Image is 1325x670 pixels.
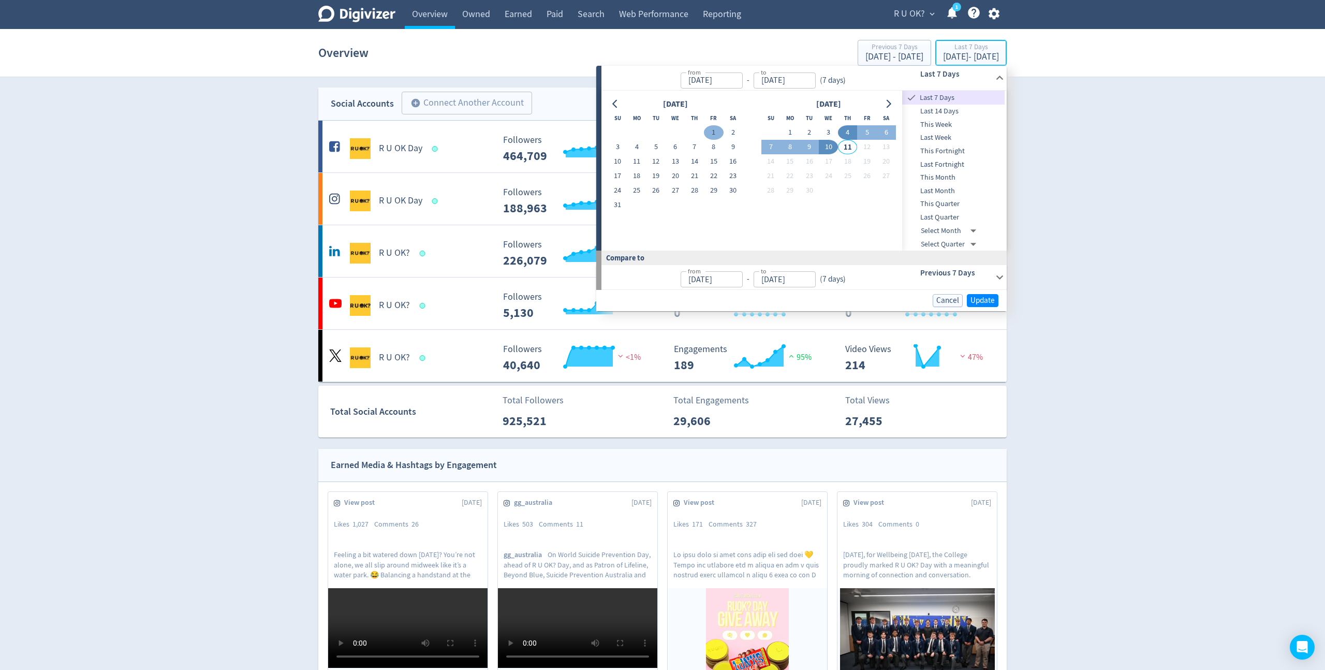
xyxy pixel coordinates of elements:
svg: Engagements 189 [669,344,824,372]
div: Select Quarter [921,238,980,251]
button: 21 [761,169,781,183]
h5: R U OK Day [379,195,422,207]
div: Open Intercom Messenger [1290,635,1315,660]
nav: presets [902,91,1005,251]
th: Thursday [685,111,704,125]
th: Friday [704,111,723,125]
button: 11 [838,140,857,154]
div: Comments [709,519,762,530]
span: add_circle [410,98,421,108]
button: 10 [608,154,627,169]
div: This Week [902,118,1005,132]
button: 26 [646,183,666,198]
img: positive-performance.svg [786,352,797,360]
div: Comments [878,519,925,530]
p: On World Suicide Prevention Day, ahead of R U OK? Day, and as Patron of Lifeline, Beyond Blue, Su... [504,550,652,579]
button: 11 [627,154,646,169]
span: View post [853,498,890,508]
button: 7 [685,140,704,154]
span: View post [684,498,720,508]
span: Last Fortnight [902,159,1005,170]
label: to [761,267,767,275]
span: This Month [902,172,1005,183]
button: 27 [666,183,685,198]
button: 9 [724,140,743,154]
button: 9 [800,140,819,154]
span: Data last synced: 10 Sep 2025, 4:01pm (AEST) [420,303,429,309]
span: This Week [902,119,1005,130]
button: 2 [724,125,743,140]
p: [DATE], for Wellbeing [DATE], the College proudly marked R U OK? Day with a meaningful morning of... [843,550,991,579]
svg: Followers --- [498,135,653,163]
span: This Quarter [902,198,1005,210]
button: 23 [724,169,743,183]
a: R U OK Day undefinedR U OK Day Followers --- Followers 464,709 <1% Engagements 6,940 Engagements ... [318,121,1007,172]
p: Total Followers [503,394,564,407]
p: Total Engagements [673,394,749,407]
span: gg_australia [504,550,548,560]
button: 17 [819,154,838,169]
button: 28 [685,183,704,198]
button: 19 [857,154,876,169]
button: Connect Another Account [402,92,532,114]
div: This Quarter [902,197,1005,211]
svg: Followers --- [498,187,653,215]
a: Connect Another Account [394,93,532,114]
span: This Fortnight [902,145,1005,157]
span: Last 14 Days [902,106,1005,117]
div: Last Fortnight [902,158,1005,171]
button: 4 [838,125,857,140]
div: Last 7 Days [943,43,999,52]
div: Compare to [596,251,1007,265]
div: Likes [504,519,539,530]
button: 12 [646,154,666,169]
span: Data last synced: 10 Sep 2025, 5:02pm (AEST) [432,198,441,204]
h5: R U OK? [379,247,410,259]
button: R U OK? [890,6,937,22]
span: <1% [615,352,641,362]
div: [DATE] [813,97,844,111]
th: Monday [781,111,800,125]
button: Cancel [933,294,963,307]
th: Monday [627,111,646,125]
th: Wednesday [666,111,685,125]
div: Select Month [921,224,980,238]
span: 26 [411,519,419,529]
p: Lo ipsu dolo si amet cons adip eli sed doei 💛⁠ ⁠ Tempo inc utlabore etd m aliqua en adm v quis no... [673,550,821,579]
button: 24 [608,183,627,198]
span: Last Quarter [902,212,1005,223]
span: 327 [746,519,757,529]
p: 27,455 [845,412,905,430]
h6: Last 7 Days [920,68,991,80]
button: 12 [857,140,876,154]
span: 171 [692,519,703,529]
div: Social Accounts [331,96,394,111]
img: R U OK? undefined [350,295,371,316]
span: Data last synced: 11 Sep 2025, 5:02am (AEST) [420,355,429,361]
a: R U OK Day undefinedR U OK Day Followers --- Followers 188,963 <1% Engagements 8,023 Engagements ... [318,173,1007,225]
div: Last 7 Days [902,91,1005,105]
img: R U OK Day undefined [350,138,371,159]
span: 95% [786,352,812,362]
button: Previous 7 Days[DATE] - [DATE] [858,40,931,66]
button: 6 [666,140,685,154]
button: 14 [685,154,704,169]
th: Tuesday [800,111,819,125]
p: 925,521 [503,412,562,430]
button: 22 [704,169,723,183]
th: Friday [857,111,876,125]
button: 5 [646,140,666,154]
div: Last 14 Days [902,105,1005,118]
h5: R U OK Day [379,142,422,155]
svg: Video Views 214 [840,344,995,372]
th: Saturday [877,111,896,125]
a: R U OK? undefinedR U OK? Followers --- Followers 226,079 <1% Engagements 14,454 Engagements 14,45... [318,225,1007,277]
button: 23 [800,169,819,183]
button: 26 [857,169,876,183]
button: 30 [724,183,743,198]
div: from-to(7 days)Last 7 Days [601,66,1007,91]
p: 29,606 [673,412,733,430]
button: 30 [800,183,819,198]
button: Go to previous month [608,97,623,111]
span: 1,027 [352,519,369,529]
